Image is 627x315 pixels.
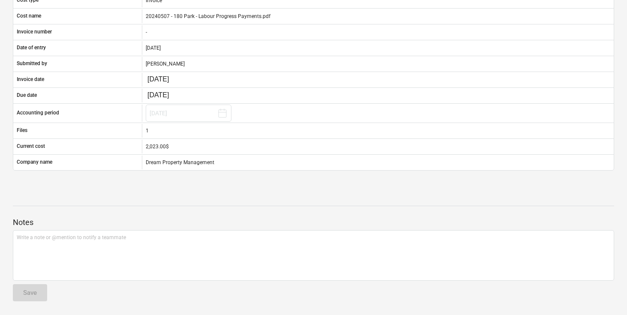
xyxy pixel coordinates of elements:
[146,74,186,86] input: Change
[142,41,614,55] div: [DATE]
[17,92,37,99] p: Due date
[17,143,45,150] p: Current cost
[142,156,614,169] div: Dream Property Management
[17,127,27,134] p: Files
[13,217,614,228] p: Notes
[17,109,59,117] p: Accounting period
[584,274,627,315] iframe: Chat Widget
[17,76,44,83] p: Invoice date
[142,124,614,138] div: 1
[17,60,47,67] p: Submitted by
[17,28,52,36] p: Invoice number
[142,25,614,39] div: -
[17,159,52,166] p: Company name
[17,44,46,51] p: Date of entry
[146,105,231,122] button: [DATE]
[142,9,614,23] div: 20240507 - 180 Park - Labour Progress Payments.pdf
[146,90,186,102] input: Change
[146,144,610,150] div: 2,023.00$
[17,12,41,20] p: Cost name
[142,57,614,71] div: [PERSON_NAME]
